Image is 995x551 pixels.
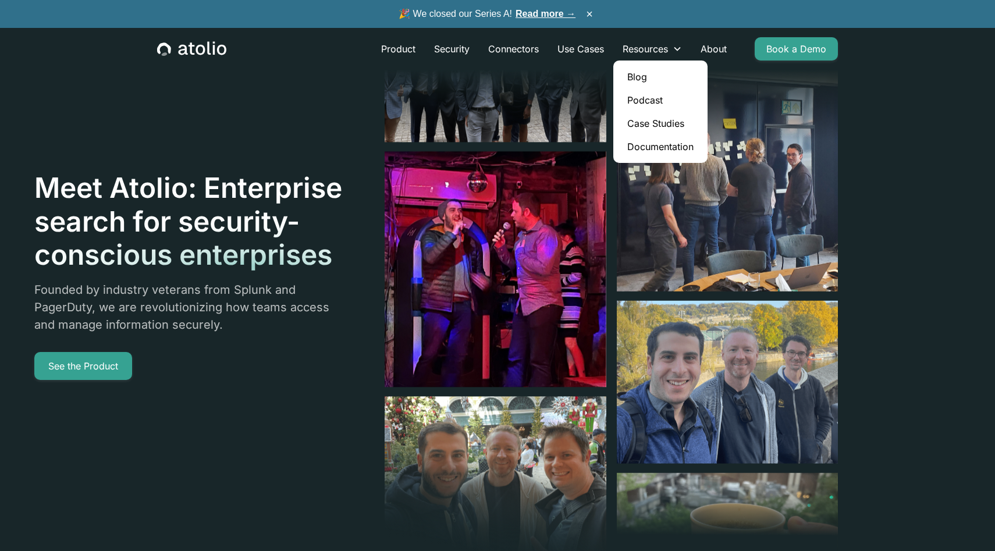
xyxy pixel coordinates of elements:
a: home [157,41,226,56]
a: Blog [618,65,703,88]
a: Book a Demo [755,37,838,61]
a: Use Cases [548,37,613,61]
img: image [385,152,606,388]
a: See the Product [34,352,132,380]
span: 🎉 We closed our Series A! [399,7,575,21]
a: Connectors [479,37,548,61]
nav: Resources [613,61,708,163]
a: Case Studies [618,112,703,135]
img: image [617,301,838,463]
div: Resources [623,42,668,56]
img: image [617,56,838,292]
a: Security [425,37,479,61]
a: Podcast [618,88,703,112]
a: Product [372,37,425,61]
button: × [582,8,596,20]
a: Read more → [516,9,575,19]
p: Founded by industry veterans from Splunk and PagerDuty, we are revolutionizing how teams access a... [34,281,344,333]
a: About [691,37,736,61]
div: Resources [613,37,691,61]
a: Documentation [618,135,703,158]
h1: Meet Atolio: Enterprise search for security-conscious enterprises [34,171,344,272]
